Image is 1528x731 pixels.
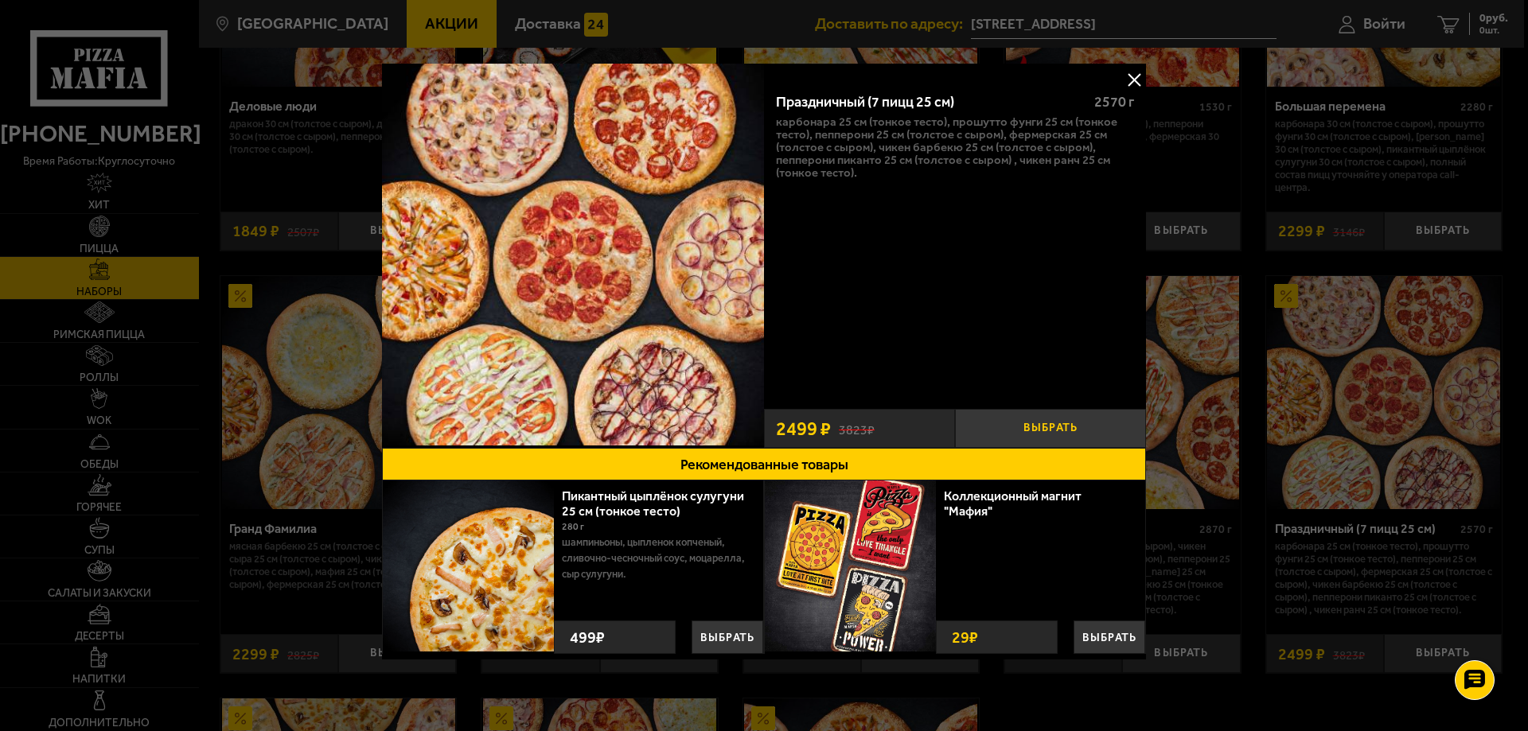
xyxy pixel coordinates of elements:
[839,420,875,437] s: 3823 ₽
[382,64,764,445] img: Праздничный (7 пицц 25 см)
[1074,620,1145,654] button: Выбрать
[566,621,609,653] strong: 499 ₽
[944,488,1082,519] a: Коллекционный магнит "Мафия"
[955,409,1146,448] button: Выбрать
[382,64,764,448] a: Праздничный (7 пицц 25 см)
[562,521,584,532] span: 280 г
[1094,93,1134,111] span: 2570 г
[776,94,1081,111] div: Праздничный (7 пицц 25 см)
[776,419,831,438] span: 2499 ₽
[382,448,1146,480] button: Рекомендованные товары
[692,620,763,654] button: Выбрать
[562,535,751,582] p: шампиньоны, цыпленок копченый, сливочно-чесночный соус, моцарелла, сыр сулугуни.
[948,621,982,653] strong: 29 ₽
[776,115,1134,179] p: Карбонара 25 см (тонкое тесто), Прошутто Фунги 25 см (тонкое тесто), Пепперони 25 см (толстое с с...
[562,488,744,519] a: Пикантный цыплёнок сулугуни 25 см (тонкое тесто)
